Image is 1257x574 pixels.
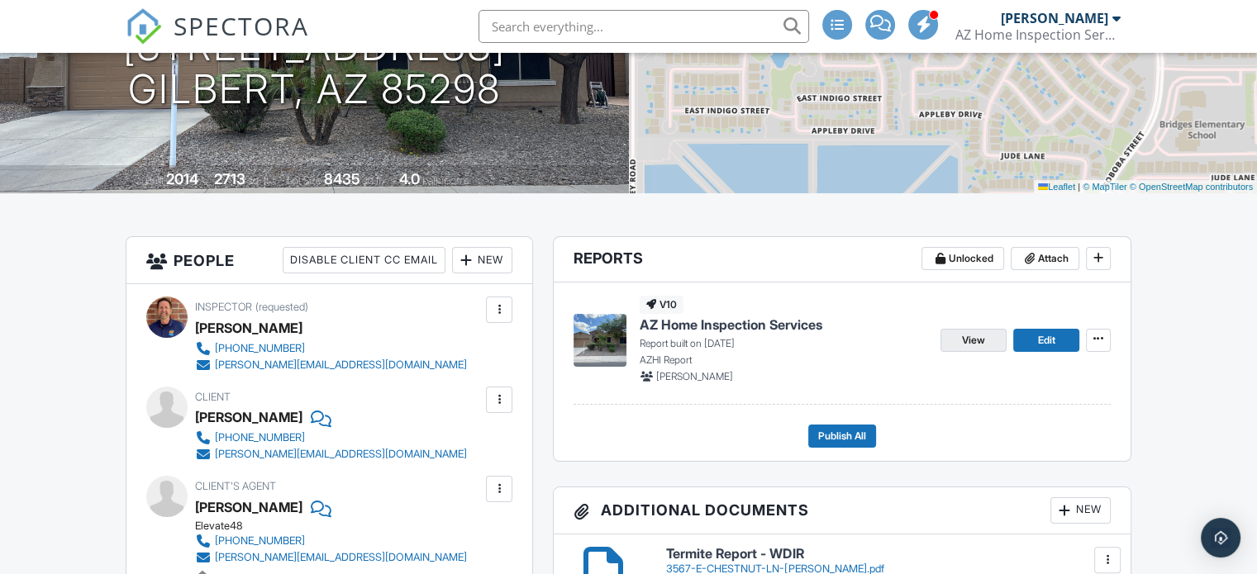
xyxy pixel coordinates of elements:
h6: Termite Report - WDIR [666,547,1110,562]
div: 8435 [324,170,360,187]
span: Client's Agent [195,480,276,492]
div: [PERSON_NAME] [1001,10,1108,26]
a: [PERSON_NAME][EMAIL_ADDRESS][DOMAIN_NAME] [195,446,467,463]
a: [PHONE_NUMBER] [195,533,467,549]
div: [PERSON_NAME] [195,405,302,429]
div: 2014 [166,170,198,187]
span: sq.ft. [363,174,383,187]
a: © MapTiler [1083,182,1127,192]
span: sq. ft. [248,174,271,187]
div: [PERSON_NAME][EMAIL_ADDRESS][DOMAIN_NAME] [215,448,467,461]
h3: People [126,237,532,284]
a: Leaflet [1038,182,1075,192]
span: bathrooms [422,174,469,187]
a: [PHONE_NUMBER] [195,429,467,446]
a: [PERSON_NAME][EMAIL_ADDRESS][DOMAIN_NAME] [195,549,467,566]
div: [PERSON_NAME][EMAIL_ADDRESS][DOMAIN_NAME] [215,551,467,564]
a: [PERSON_NAME][EMAIL_ADDRESS][DOMAIN_NAME] [195,357,467,373]
div: New [1050,497,1111,524]
h3: Additional Documents [554,487,1131,534]
span: Built [145,174,164,187]
span: Inspector [195,301,252,313]
div: [PERSON_NAME] [195,495,302,519]
div: [PERSON_NAME][EMAIL_ADDRESS][DOMAIN_NAME] [215,358,467,372]
div: [PHONE_NUMBER] [215,431,305,444]
div: [PERSON_NAME] [195,315,302,340]
span: (requested) [255,301,308,313]
img: The Best Home Inspection Software - Spectora [126,8,162,45]
div: AZ Home Inspection Services [955,26,1121,43]
a: [PHONE_NUMBER] [195,340,467,357]
span: Client [195,391,231,403]
a: SPECTORA [126,22,309,57]
div: Elevate48 [195,519,480,533]
div: 2713 [214,170,245,187]
div: Open Intercom Messenger [1201,518,1240,557]
a: © OpenStreetMap contributors [1130,182,1253,192]
span: | [1078,182,1080,192]
h1: [STREET_ADDRESS] Gilbert, AZ 85298 [123,25,506,112]
div: New [452,247,512,273]
span: SPECTORA [174,8,309,43]
div: Disable Client CC Email [283,247,445,273]
span: Lot Size [287,174,321,187]
div: 4.0 [399,170,420,187]
div: [PHONE_NUMBER] [215,534,305,548]
input: Search everything... [479,10,809,43]
div: [PHONE_NUMBER] [215,342,305,355]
